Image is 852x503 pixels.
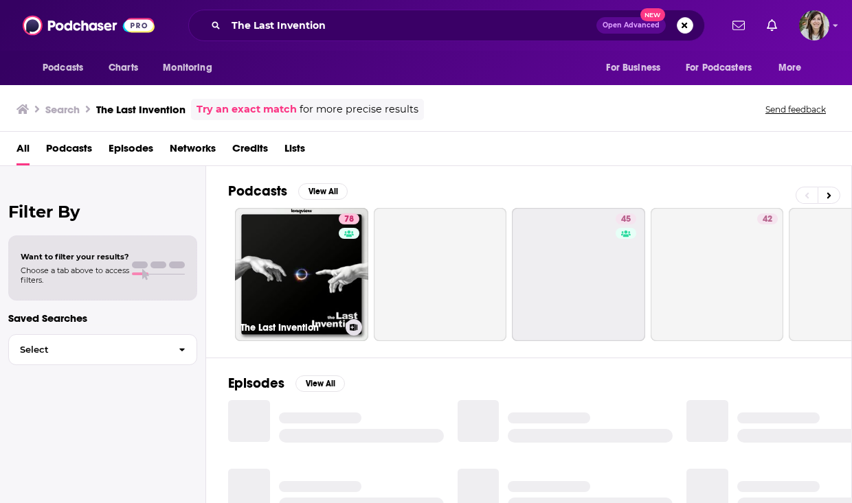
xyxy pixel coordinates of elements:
[769,55,819,81] button: open menu
[46,137,92,165] a: Podcasts
[21,266,129,285] span: Choose a tab above to access filters.
[228,183,348,200] a: PodcastsView All
[757,213,778,224] a: 42
[727,14,750,37] a: Show notifications dropdown
[228,183,287,200] h2: Podcasts
[778,58,802,78] span: More
[235,208,368,341] a: 78The Last Invention
[677,55,772,81] button: open menu
[228,375,345,392] a: EpisodesView All
[228,375,284,392] h2: Episodes
[799,10,829,40] span: Logged in as devinandrade
[596,17,666,34] button: Open AdvancedNew
[686,58,752,78] span: For Podcasters
[33,55,101,81] button: open menu
[512,208,645,341] a: 45
[8,334,197,365] button: Select
[96,103,186,116] h3: The Last Invention
[8,312,197,325] p: Saved Searches
[799,10,829,40] button: Show profile menu
[298,183,348,200] button: View All
[640,8,665,21] span: New
[8,202,197,222] h2: Filter By
[16,137,30,165] a: All
[763,213,772,226] span: 42
[153,55,229,81] button: open menu
[43,58,83,78] span: Podcasts
[616,213,636,224] a: 45
[23,12,155,38] img: Podchaser - Follow, Share and Rate Podcasts
[240,322,340,334] h3: The Last Invention
[21,252,129,261] span: Want to filter your results?
[799,10,829,40] img: User Profile
[226,14,596,36] input: Search podcasts, credits, & more...
[170,137,216,165] a: Networks
[284,137,305,165] a: Lists
[100,55,146,81] a: Charts
[761,104,830,115] button: Send feedback
[197,102,297,117] a: Try an exact match
[344,213,354,226] span: 78
[295,375,345,392] button: View All
[596,55,677,81] button: open menu
[109,58,138,78] span: Charts
[339,213,359,224] a: 78
[651,208,784,341] a: 42
[109,137,153,165] a: Episodes
[603,22,660,29] span: Open Advanced
[45,103,80,116] h3: Search
[621,213,631,226] span: 45
[300,102,418,117] span: for more precise results
[9,345,168,354] span: Select
[163,58,212,78] span: Monitoring
[606,58,660,78] span: For Business
[188,10,705,41] div: Search podcasts, credits, & more...
[761,14,783,37] a: Show notifications dropdown
[232,137,268,165] a: Credits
